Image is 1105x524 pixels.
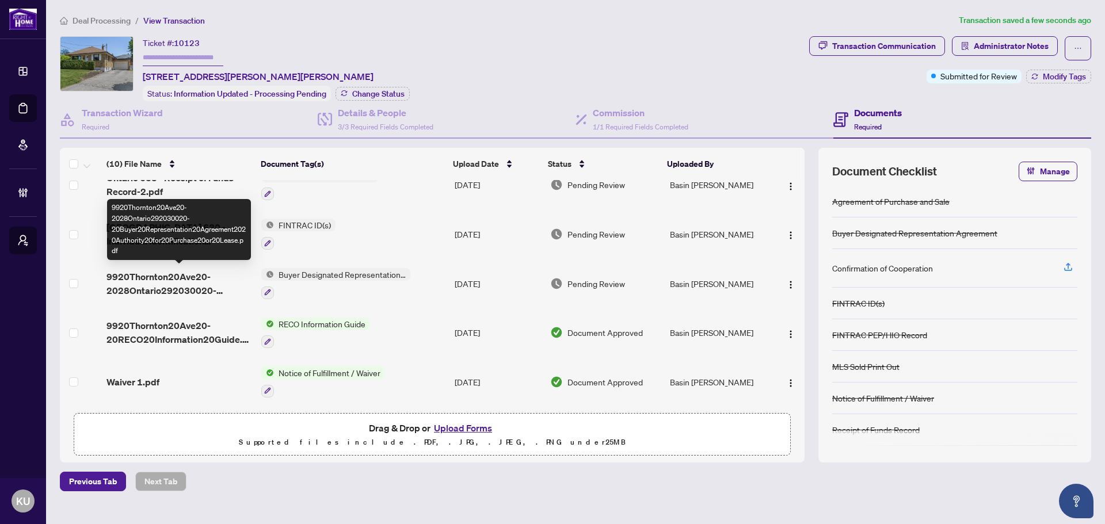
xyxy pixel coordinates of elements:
[143,86,331,101] div: Status:
[261,219,336,250] button: Status IconFINTRAC ID(s)
[952,36,1058,56] button: Administrator Notes
[832,297,885,309] div: FINTRAC ID(s)
[106,171,252,198] span: Ontario 635 - Receipt of Funds Record-2.pdf
[832,262,933,274] div: Confirmation of Cooperation
[261,219,274,231] img: Status Icon
[450,209,546,259] td: [DATE]
[450,407,546,456] td: [DATE]
[143,70,374,83] span: [STREET_ADDRESS][PERSON_NAME][PERSON_NAME]
[450,308,546,358] td: [DATE]
[73,16,131,26] span: Deal Processing
[106,270,252,297] span: 9920Thornton20Ave20-2028Ontario292030020-20Buyer20Representation20Agreement2020Authority20for20Pu...
[940,70,1017,82] span: Submitted for Review
[82,106,163,120] h4: Transaction Wizard
[832,423,920,436] div: Receipt of Funds Record
[832,227,997,239] div: Buyer Designated Representation Agreement
[107,199,251,260] div: 9920Thornton20Ave20-2028Ontario292030020-20Buyer20Representation20Agreement2020Authority20for20Pu...
[662,148,767,180] th: Uploaded By
[593,123,688,131] span: 1/1 Required Fields Completed
[9,9,37,30] img: logo
[369,420,496,435] span: Drag & Drop or
[832,360,900,373] div: MLS Sold Print Out
[69,472,117,491] span: Previous Tab
[550,277,563,290] img: Document Status
[665,209,771,259] td: Basin [PERSON_NAME]
[135,14,139,27] li: /
[274,366,385,379] span: Notice of Fulfillment / Waiver
[453,158,499,170] span: Upload Date
[786,378,795,388] img: Logo
[548,158,571,170] span: Status
[261,170,378,201] button: Status IconFINTRAC PEP/HIO Record
[832,392,934,404] div: Notice of Fulfillment / Waiver
[261,268,274,281] img: Status Icon
[782,274,800,293] button: Logo
[665,259,771,308] td: Basin [PERSON_NAME]
[665,357,771,407] td: Basin [PERSON_NAME]
[550,178,563,191] img: Document Status
[832,37,936,55] div: Transaction Communication
[854,106,902,120] h4: Documents
[16,493,30,509] span: KU
[261,366,385,397] button: Status IconNotice of Fulfillment / Waiver
[338,106,433,120] h4: Details & People
[832,328,927,341] div: FINTRAC PEP/HIO Record
[102,148,256,180] th: (10) File Name
[809,36,945,56] button: Transaction Communication
[82,123,109,131] span: Required
[174,89,326,99] span: Information Updated - Processing Pending
[543,148,662,180] th: Status
[567,277,625,290] span: Pending Review
[274,318,370,330] span: RECO Information Guide
[665,407,771,456] td: Basin [PERSON_NAME]
[665,160,771,210] td: Basin [PERSON_NAME]
[782,175,800,194] button: Logo
[143,36,200,49] div: Ticket #:
[782,373,800,391] button: Logo
[256,148,449,180] th: Document Tag(s)
[336,87,410,101] button: Change Status
[1019,162,1077,181] button: Manage
[550,326,563,339] img: Document Status
[786,280,795,289] img: Logo
[261,268,410,299] button: Status IconBuyer Designated Representation Agreement
[959,14,1091,27] article: Transaction saved a few seconds ago
[450,357,546,407] td: [DATE]
[974,37,1049,55] span: Administrator Notes
[135,472,186,491] button: Next Tab
[338,123,433,131] span: 3/3 Required Fields Completed
[106,319,252,346] span: 9920Thornton20Ave20-20RECO20Information20Guide.pdf
[106,158,162,170] span: (10) File Name
[430,420,496,435] button: Upload Forms
[60,17,68,25] span: home
[665,308,771,358] td: Basin [PERSON_NAME]
[60,37,133,91] img: IMG-N12283990_1.jpg
[81,435,783,449] p: Supported files include .PDF, .JPG, .JPEG, .PNG under 25 MB
[786,231,795,240] img: Logo
[1043,72,1086,81] span: Modify Tags
[832,195,950,208] div: Agreement of Purchase and Sale
[1026,70,1091,83] button: Modify Tags
[60,472,126,491] button: Previous Tab
[261,366,274,379] img: Status Icon
[450,259,546,308] td: [DATE]
[143,16,205,26] span: View Transaction
[450,160,546,210] td: [DATE]
[274,268,410,281] span: Buyer Designated Representation Agreement
[961,42,969,50] span: solution
[567,326,643,339] span: Document Approved
[550,376,563,388] img: Document Status
[782,323,800,342] button: Logo
[786,182,795,191] img: Logo
[786,330,795,339] img: Logo
[274,219,336,231] span: FINTRAC ID(s)
[567,376,643,388] span: Document Approved
[174,38,200,48] span: 10123
[832,163,937,179] span: Document Checklist
[448,148,543,180] th: Upload Date
[782,225,800,243] button: Logo
[17,235,29,246] span: user-switch
[567,178,625,191] span: Pending Review
[261,318,370,349] button: Status IconRECO Information Guide
[550,228,563,240] img: Document Status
